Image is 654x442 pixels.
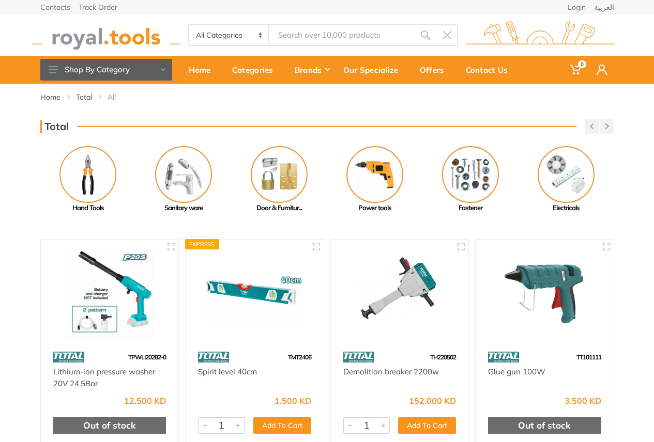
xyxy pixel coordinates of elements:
[423,203,519,213] div: Fastener
[155,146,212,203] img: Royal - Sanitary ware
[519,146,614,213] a: Electricals
[519,203,614,213] div: Electricals
[488,367,545,376] a: Glue gun 100W
[275,397,311,405] div: 1.500 KD
[459,56,522,84] a: Contact Us
[340,249,460,338] img: Royal Tools - Demolition breaker 2200w
[288,353,311,361] span: TMT2406
[485,249,604,338] img: Royal Tools - Glue gun 100W
[189,25,270,45] select: Category
[181,59,225,81] div: Home
[327,146,423,213] a: Power tools
[253,417,311,434] button: Add To Cart
[423,146,519,213] a: Fastener
[225,56,287,84] a: Categories
[538,146,595,203] img: Royal - Electricals
[336,59,413,81] div: Our Specialize
[32,21,180,50] img: royal.tools Logo
[576,353,601,361] span: TT101111
[442,146,499,203] img: Royal - Fastener
[50,249,170,338] img: Royal Tools - Lithium-ion pressure washer 20V 24.5Bar
[181,56,225,84] a: Home
[459,59,522,81] div: Contact Us
[136,146,232,213] a: Sanitary ware
[413,59,459,81] div: Offers
[327,203,423,213] div: Power tools
[40,146,136,213] a: Hand Tools
[225,59,287,81] div: Categories
[466,21,614,50] img: royal.tools Logo
[79,4,117,11] a: Track Order
[40,203,136,213] div: Hand Tools
[343,367,439,376] a: Demolition breaker 2200w
[563,56,589,84] a: 0
[198,367,257,376] a: Spirit level 40cm
[53,417,166,434] div: Out of stock
[136,203,232,213] div: Sanitary ware
[251,146,308,203] img: Royal - Door & Furniture Hardware
[53,348,84,366] img: 86.webp
[413,56,459,84] a: Offers
[108,92,131,102] li: All
[40,4,70,11] a: Contacts
[488,417,601,434] div: Out of stock
[578,60,586,68] span: 0
[232,146,327,213] a: Door & Furnitur...
[488,348,519,366] img: 86.webp
[343,348,374,366] img: 86.webp
[565,397,601,405] div: 3.500 KD
[76,92,92,102] a: Total
[269,24,414,46] input: Site search
[346,146,403,203] img: Royal - Power tools
[40,92,60,102] a: Home
[195,249,314,338] img: Royal Tools - Spirit level 40cm
[398,417,456,434] button: Add To Cart
[430,353,456,361] span: TH220502
[59,146,116,203] img: Royal - Hand Tools
[232,203,327,213] div: Door & Furnitur...
[40,120,69,133] h3: Total
[287,59,336,81] div: Brands
[409,397,456,405] div: 152.000 KD
[40,92,614,102] nav: breadcrumb
[53,367,155,388] a: Lithium-ion pressure washer 20V 24.5Bar
[185,239,219,249] div: Express
[128,353,166,361] span: TPWLI20282-0
[40,59,172,81] button: Shop By Category
[568,4,586,11] a: Login
[594,4,614,11] a: العربية
[124,397,166,405] div: 12.500 KD
[336,56,413,84] a: Our Specialize
[198,348,229,366] img: 86.webp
